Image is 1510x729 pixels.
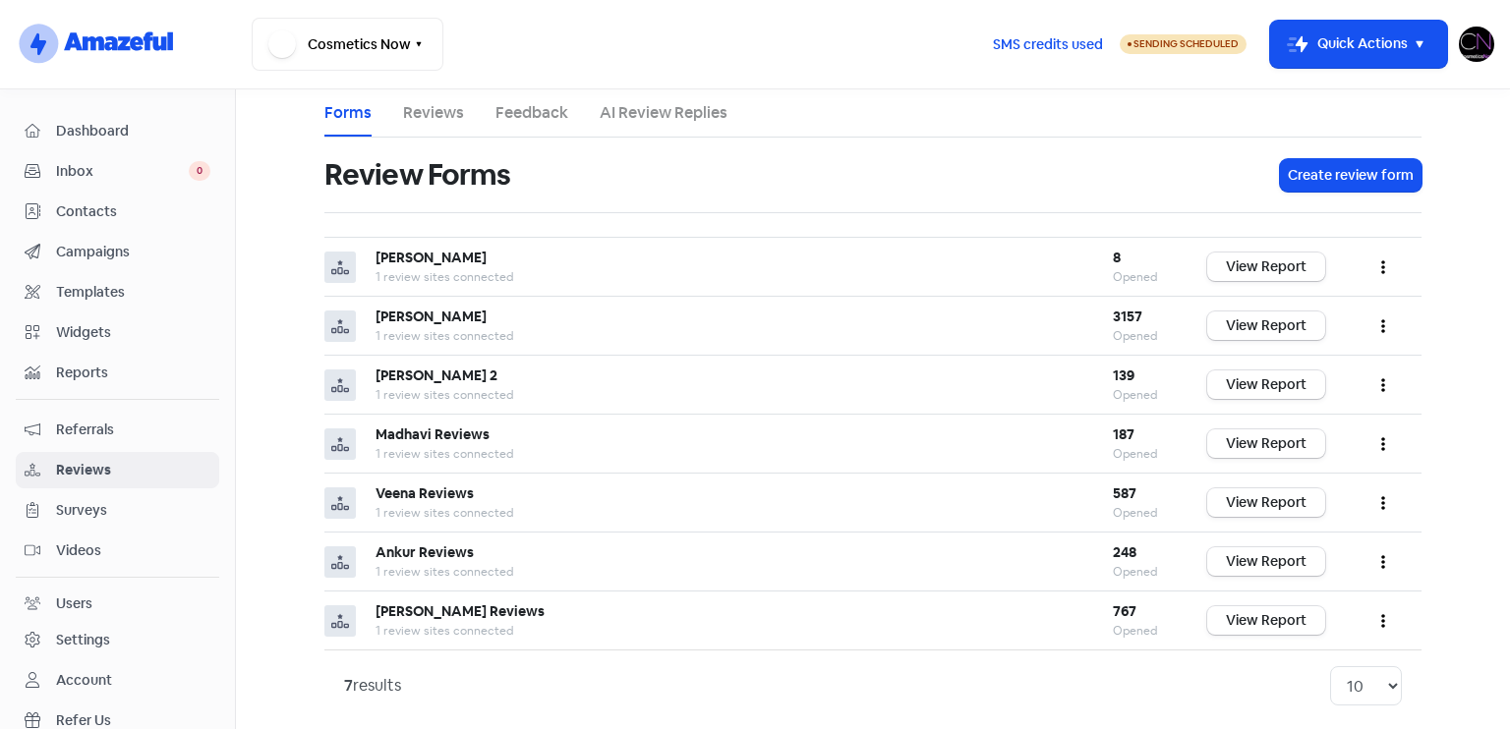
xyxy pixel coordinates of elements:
[976,32,1120,53] a: SMS credits used
[56,282,210,303] span: Templates
[376,249,487,266] b: [PERSON_NAME]
[1207,606,1325,635] a: View Report
[495,101,568,125] a: Feedback
[376,328,513,344] span: 1 review sites connected
[1207,429,1325,458] a: View Report
[1113,445,1168,463] div: Opened
[344,674,401,698] div: results
[1113,308,1142,325] b: 3157
[16,412,219,448] a: Referrals
[600,101,727,125] a: AI Review Replies
[1113,622,1168,640] div: Opened
[16,662,219,699] a: Account
[376,446,513,462] span: 1 review sites connected
[56,363,210,383] span: Reports
[1207,252,1325,281] a: View Report
[56,540,210,561] span: Videos
[376,484,474,502] b: Veena Reviews
[1113,327,1168,345] div: Opened
[376,269,513,285] span: 1 review sites connected
[1113,504,1168,522] div: Opened
[376,425,490,443] b: Madhavi Reviews
[189,161,210,181] span: 0
[56,322,210,343] span: Widgets
[56,121,210,141] span: Dashboard
[56,242,210,262] span: Campaigns
[16,314,219,351] a: Widgets
[16,153,219,190] a: Inbox 0
[1113,268,1168,286] div: Opened
[1207,488,1325,517] a: View Report
[16,234,219,270] a: Campaigns
[1427,650,1490,709] iframe: chat widget
[56,201,210,222] span: Contacts
[1207,311,1325,340] a: View Report
[1120,32,1247,56] a: Sending Scheduled
[1113,425,1134,443] b: 187
[993,34,1103,55] span: SMS credits used
[1459,27,1494,62] img: User
[1280,159,1422,192] button: Create review form
[376,387,513,403] span: 1 review sites connected
[16,355,219,391] a: Reports
[56,460,210,480] span: Reviews
[1113,543,1136,561] b: 248
[252,18,443,71] button: Cosmetics Now
[376,366,497,384] b: [PERSON_NAME] 2
[376,505,513,521] span: 1 review sites connected
[16,274,219,310] a: Templates
[1113,366,1134,384] b: 139
[324,101,372,125] a: Forms
[324,143,510,206] h1: Review Forms
[1113,563,1168,581] div: Opened
[1270,21,1447,68] button: Quick Actions
[56,670,112,691] div: Account
[376,564,513,580] span: 1 review sites connected
[376,543,474,561] b: Ankur Reviews
[16,113,219,149] a: Dashboard
[16,492,219,529] a: Surveys
[16,194,219,230] a: Contacts
[1113,602,1136,620] b: 767
[376,623,513,639] span: 1 review sites connected
[1133,37,1239,50] span: Sending Scheduled
[403,101,464,125] a: Reviews
[1113,249,1121,266] b: 8
[56,420,210,440] span: Referrals
[16,622,219,658] a: Settings
[344,675,353,696] strong: 7
[1207,547,1325,576] a: View Report
[376,308,487,325] b: [PERSON_NAME]
[56,630,110,650] div: Settings
[16,586,219,622] a: Users
[376,602,545,620] b: [PERSON_NAME] Reviews
[1113,386,1168,404] div: Opened
[56,500,210,521] span: Surveys
[1207,370,1325,399] a: View Report
[16,452,219,488] a: Reviews
[56,161,189,182] span: Inbox
[1113,484,1136,502] b: 587
[16,533,219,569] a: Videos
[56,593,92,614] div: Users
